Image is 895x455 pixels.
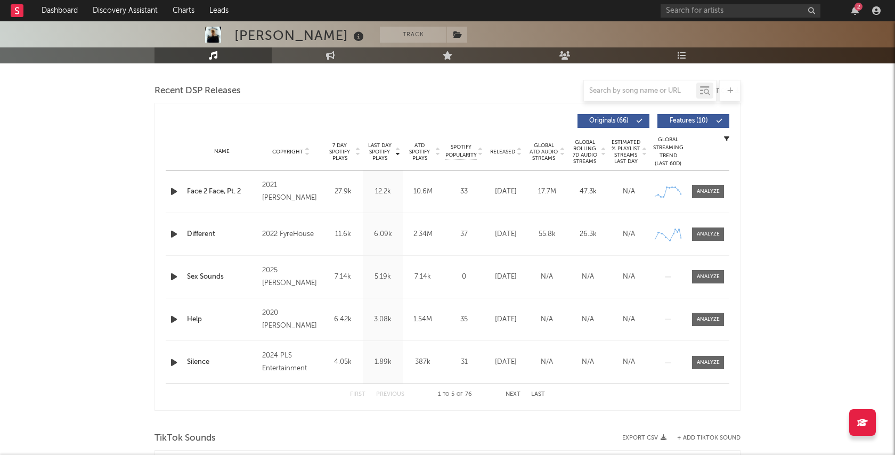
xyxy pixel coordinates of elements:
div: 12.2k [365,186,400,197]
div: 47.3k [570,186,606,197]
button: + Add TikTok Sound [677,435,741,441]
div: 3.08k [365,314,400,325]
button: Originals(66) [577,114,649,128]
span: to [443,392,449,397]
span: Features ( 10 ) [664,118,713,124]
div: 10.6M [405,186,440,197]
div: 2020 [PERSON_NAME] [262,307,320,332]
div: N/A [611,357,647,368]
div: N/A [611,272,647,282]
div: 2021 [PERSON_NAME] [262,179,320,205]
a: Face 2 Face, Pt. 2 [187,186,257,197]
div: 6.42k [326,314,360,325]
div: 1.89k [365,357,400,368]
div: [DATE] [488,229,524,240]
div: 2022 FyreHouse [262,228,320,241]
span: 7 Day Spotify Plays [326,142,354,161]
div: [DATE] [488,357,524,368]
div: [DATE] [488,272,524,282]
div: N/A [529,314,565,325]
div: N/A [570,272,606,282]
div: 35 [445,314,483,325]
div: 1 5 76 [426,388,484,401]
span: Global ATD Audio Streams [529,142,558,161]
div: 1.54M [405,314,440,325]
button: Track [380,27,446,43]
div: 55.8k [529,229,565,240]
span: Released [490,149,515,155]
span: Global Rolling 7D Audio Streams [570,139,599,165]
button: Last [531,392,545,397]
button: Previous [376,392,404,397]
div: 2025 [PERSON_NAME] [262,264,320,290]
div: [DATE] [488,186,524,197]
input: Search by song name or URL [584,87,696,95]
div: 33 [445,186,483,197]
div: 7.14k [405,272,440,282]
div: 7.14k [326,272,360,282]
button: First [350,392,365,397]
span: of [457,392,463,397]
a: Silence [187,357,257,368]
div: 2024 PLS Entertainment [262,350,320,375]
div: 0 [445,272,483,282]
span: Last Day Spotify Plays [365,142,394,161]
div: [PERSON_NAME] [234,27,367,44]
div: 17.7M [529,186,565,197]
span: Spotify Popularity [445,143,477,159]
div: 11.6k [326,229,360,240]
div: 31 [445,357,483,368]
div: 2.34M [405,229,440,240]
div: 2 [855,3,863,11]
a: Different [187,229,257,240]
div: 37 [445,229,483,240]
div: 26.3k [570,229,606,240]
div: N/A [611,229,647,240]
button: Features(10) [657,114,729,128]
span: TikTok Sounds [154,432,216,445]
div: 5.19k [365,272,400,282]
button: Export CSV [622,435,666,441]
div: N/A [611,186,647,197]
a: Sex Sounds [187,272,257,282]
span: Copyright [272,149,303,155]
div: [DATE] [488,314,524,325]
div: N/A [529,272,565,282]
button: + Add TikTok Sound [666,435,741,441]
div: N/A [570,357,606,368]
span: Originals ( 66 ) [584,118,633,124]
div: 4.05k [326,357,360,368]
input: Search for artists [661,4,820,18]
div: Name [187,148,257,156]
div: 387k [405,357,440,368]
div: N/A [529,357,565,368]
button: Next [506,392,520,397]
a: Help [187,314,257,325]
div: 27.9k [326,186,360,197]
span: ATD Spotify Plays [405,142,434,161]
div: 6.09k [365,229,400,240]
div: Global Streaming Trend (Last 60D) [652,136,684,168]
span: Estimated % Playlist Streams Last Day [611,139,640,165]
div: N/A [611,314,647,325]
button: 2 [851,6,859,15]
div: N/A [570,314,606,325]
